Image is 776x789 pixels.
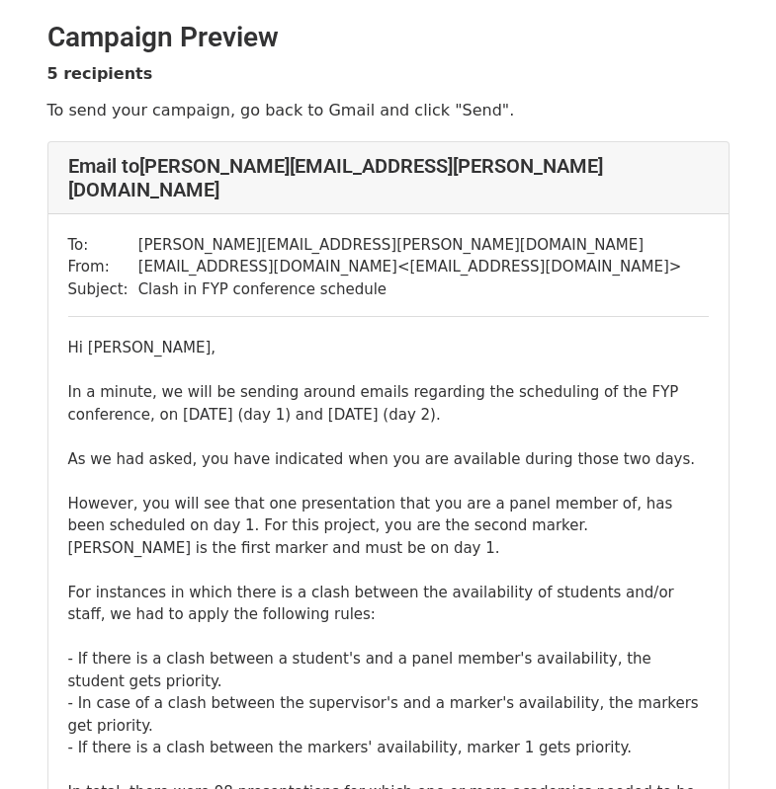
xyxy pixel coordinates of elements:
[68,154,709,201] h4: Email to [PERSON_NAME][EMAIL_ADDRESS][PERSON_NAME][DOMAIN_NAME]
[68,278,138,301] td: Subject:
[47,64,153,83] strong: 5 recipients
[68,234,138,257] td: To:
[138,234,682,257] td: [PERSON_NAME][EMAIL_ADDRESS][PERSON_NAME][DOMAIN_NAME]
[138,256,682,278] td: [EMAIL_ADDRESS][DOMAIN_NAME] < [EMAIL_ADDRESS][DOMAIN_NAME] >
[47,21,730,54] h2: Campaign Preview
[138,278,682,301] td: Clash in FYP conference schedule
[68,256,138,278] td: From:
[47,100,730,120] p: To send your campaign, go back to Gmail and click "Send".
